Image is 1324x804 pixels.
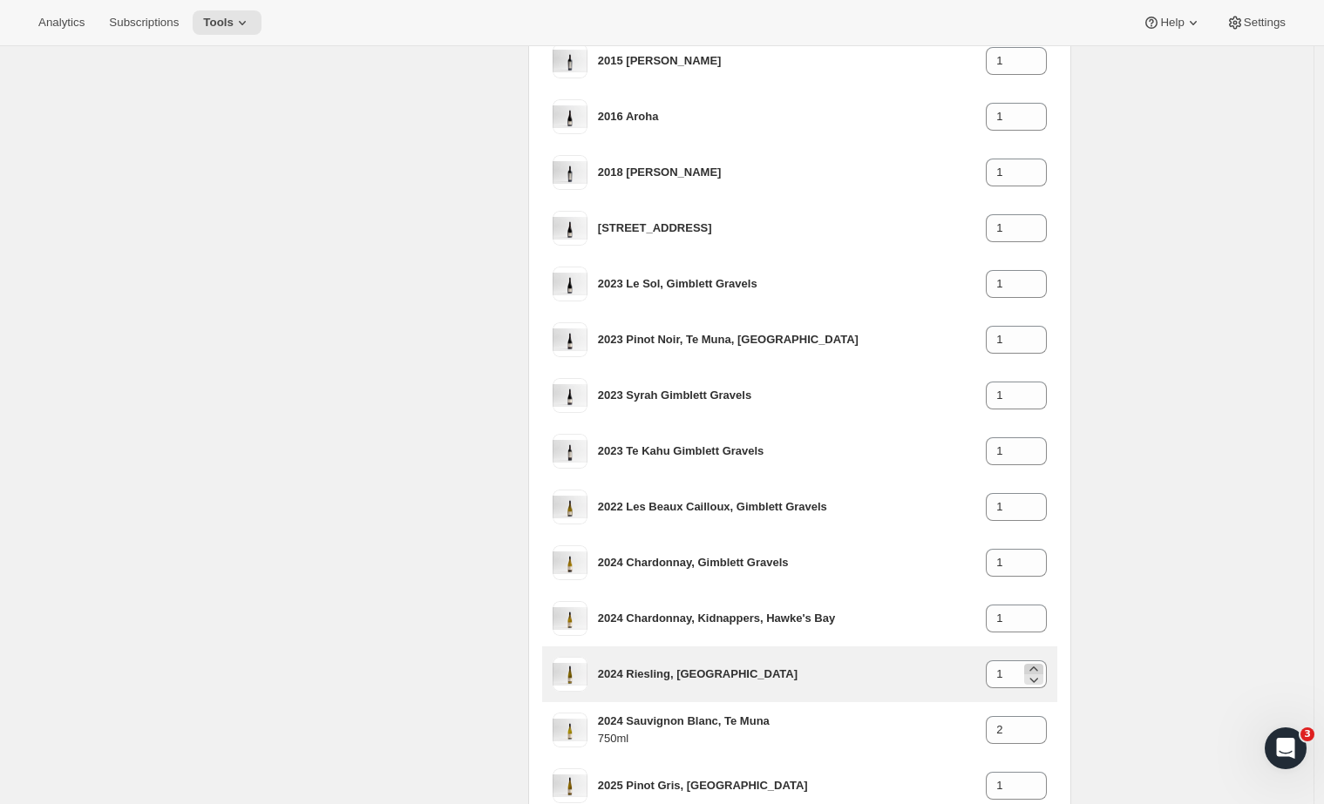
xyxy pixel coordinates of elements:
button: Subscriptions [98,10,189,35]
h3: 2018 [PERSON_NAME] [598,164,986,181]
h3: 2023 Le Sol, Gimblett Gravels [598,275,986,293]
button: Help [1132,10,1212,35]
iframe: Intercom live chat [1265,727,1307,769]
h3: 2024 Chardonnay, Kidnappers, Hawke's Bay [598,610,986,627]
span: Subscriptions [109,16,179,30]
span: Settings [1244,16,1286,30]
span: Help [1160,16,1184,30]
h3: 2022 Les Beaux Cailloux, Gimblett Gravels [598,498,986,516]
h3: 2025 Pinot Gris, [GEOGRAPHIC_DATA] [598,777,986,794]
h4: 750ml [598,730,986,747]
h3: 2023 Te Kahu Gimblett Gravels [598,443,986,460]
h3: 2015 [PERSON_NAME] [598,52,986,70]
button: Settings [1216,10,1296,35]
h3: 2023 Syrah Gimblett Gravels [598,387,986,404]
h3: 2024 Riesling, [GEOGRAPHIC_DATA] [598,665,986,683]
h3: [STREET_ADDRESS] [598,220,986,237]
span: Tools [203,16,234,30]
h3: 2024 Chardonnay, Gimblett Gravels [598,554,986,571]
button: Analytics [28,10,95,35]
span: Analytics [38,16,85,30]
h3: 2024 Sauvignon Blanc, Te Muna [598,713,986,730]
span: 3 [1300,727,1314,741]
button: Tools [193,10,261,35]
h3: 2016 Aroha [598,108,986,125]
h3: 2023 Pinot Noir, Te Muna, [GEOGRAPHIC_DATA] [598,331,986,348]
